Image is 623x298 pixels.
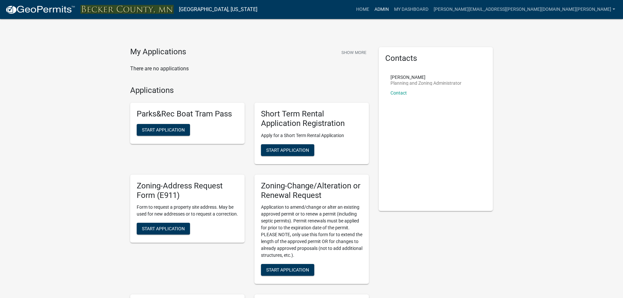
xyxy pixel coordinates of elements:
[137,124,190,136] button: Start Application
[390,75,461,79] p: [PERSON_NAME]
[372,3,391,16] a: Admin
[137,181,238,200] h5: Zoning-Address Request Form (E911)
[354,3,372,16] a: Home
[137,223,190,235] button: Start Application
[130,47,186,57] h4: My Applications
[261,132,362,139] p: Apply for a Short Term Rental Application
[142,127,185,132] span: Start Application
[261,181,362,200] h5: Zoning-Change/Alteration or Renewal Request
[261,204,362,259] p: Application to amend/change or alter an existing approved permit or to renew a permit (including ...
[179,4,257,15] a: [GEOGRAPHIC_DATA], [US_STATE]
[431,3,618,16] a: [PERSON_NAME][EMAIL_ADDRESS][PERSON_NAME][DOMAIN_NAME][PERSON_NAME]
[390,81,461,85] p: Planning and Zoning Administrator
[137,109,238,119] h5: Parks&Rec Boat Tram Pass
[266,147,309,152] span: Start Application
[261,264,314,276] button: Start Application
[261,109,362,128] h5: Short Term Rental Application Registration
[130,65,369,73] p: There are no applications
[130,86,369,95] h4: Applications
[80,5,174,14] img: Becker County, Minnesota
[137,204,238,218] p: Form to request a property site address. May be used for new addresses or to request a correction.
[391,3,431,16] a: My Dashboard
[142,226,185,231] span: Start Application
[339,47,369,58] button: Show More
[266,267,309,272] span: Start Application
[261,144,314,156] button: Start Application
[385,54,487,63] h5: Contacts
[390,90,407,96] a: Contact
